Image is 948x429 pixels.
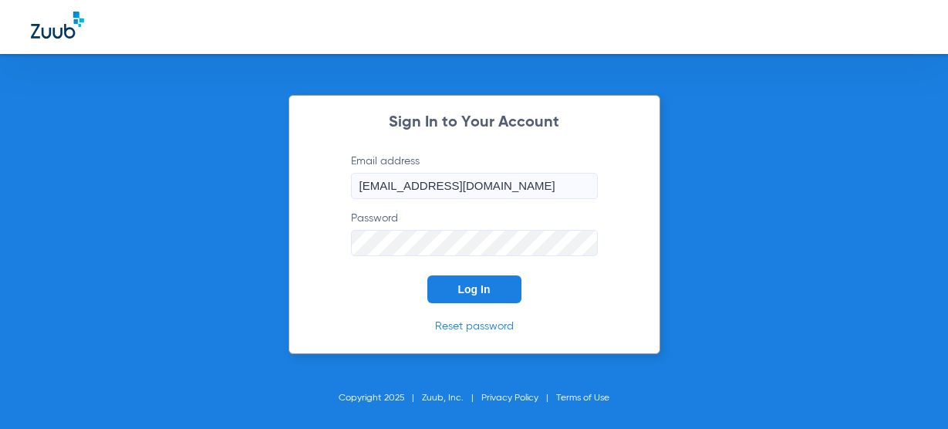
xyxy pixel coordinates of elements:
[351,173,598,199] input: Email address
[339,390,422,406] li: Copyright 2025
[351,154,598,199] label: Email address
[556,394,609,403] a: Terms of Use
[422,390,481,406] li: Zuub, Inc.
[328,115,621,130] h2: Sign In to Your Account
[481,394,538,403] a: Privacy Policy
[871,355,948,429] iframe: Chat Widget
[351,211,598,256] label: Password
[427,275,521,303] button: Log In
[458,283,491,296] span: Log In
[435,321,514,332] a: Reset password
[31,12,84,39] img: Zuub Logo
[351,230,598,256] input: Password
